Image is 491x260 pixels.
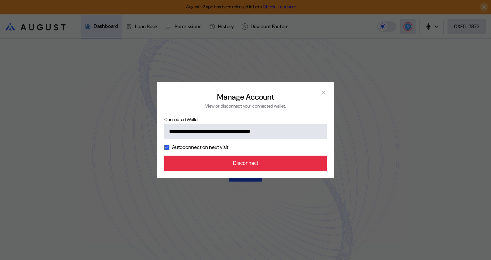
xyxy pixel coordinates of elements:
[172,144,228,150] label: Autoconnect on next visit
[205,103,286,109] div: View or disconnect your connected wallet.
[318,87,329,98] button: close modal
[164,156,327,171] button: Disconnect
[164,117,327,122] span: Connected Wallet
[217,92,274,102] h2: Manage Account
